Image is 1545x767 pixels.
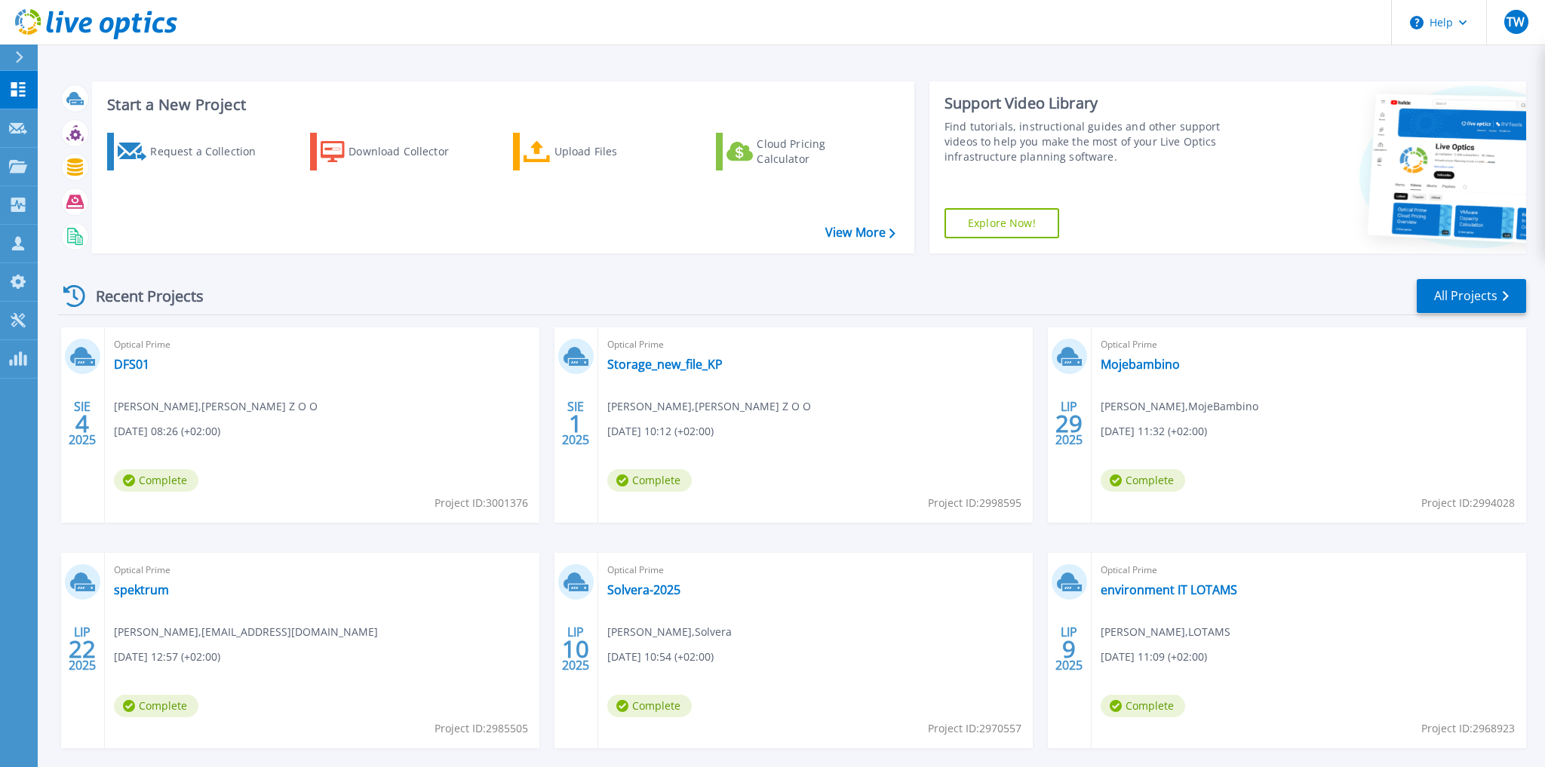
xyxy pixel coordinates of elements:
div: Download Collector [349,137,469,167]
div: LIP 2025 [68,621,97,676]
span: Optical Prime [607,562,1024,578]
span: Optical Prime [1101,562,1517,578]
div: LIP 2025 [561,621,590,676]
span: 9 [1062,643,1076,655]
span: 29 [1055,417,1083,430]
span: Complete [1101,469,1185,492]
span: [DATE] 11:09 (+02:00) [1101,649,1207,665]
div: LIP 2025 [1055,396,1083,451]
span: [DATE] 10:12 (+02:00) [607,423,714,440]
span: 1 [569,417,582,430]
a: Solvera-2025 [607,582,680,597]
span: [DATE] 12:57 (+02:00) [114,649,220,665]
div: LIP 2025 [1055,621,1083,676]
span: Complete [607,469,692,492]
div: Find tutorials, instructional guides and other support videos to help you make the most of your L... [945,119,1250,164]
span: Project ID: 2994028 [1421,495,1515,511]
span: Optical Prime [607,336,1024,353]
span: [PERSON_NAME] , [PERSON_NAME] Z O O [607,398,811,415]
span: [PERSON_NAME] , Solvera [607,624,732,640]
span: [PERSON_NAME] , [PERSON_NAME] Z O O [114,398,318,415]
span: Complete [114,469,198,492]
div: Recent Projects [58,278,224,314]
a: Storage_new_file_KP [607,357,723,372]
h3: Start a New Project [107,97,895,113]
div: Support Video Library [945,94,1250,113]
a: Explore Now! [945,208,1059,238]
span: Project ID: 2985505 [435,720,528,737]
a: spektrum [114,582,169,597]
a: DFS01 [114,357,149,372]
span: [DATE] 11:32 (+02:00) [1101,423,1207,440]
span: Optical Prime [114,562,530,578]
div: Cloud Pricing Calculator [757,137,877,167]
span: 10 [562,643,589,655]
span: [PERSON_NAME] , [EMAIL_ADDRESS][DOMAIN_NAME] [114,624,378,640]
span: [DATE] 10:54 (+02:00) [607,649,714,665]
div: SIE 2025 [68,396,97,451]
a: View More [825,225,895,240]
span: Complete [607,695,692,717]
a: Download Collector [310,133,478,170]
a: Request a Collection [107,133,275,170]
span: TW [1507,16,1525,28]
span: Complete [114,695,198,717]
span: Optical Prime [114,336,530,353]
span: Project ID: 2968923 [1421,720,1515,737]
span: Optical Prime [1101,336,1517,353]
span: Project ID: 3001376 [435,495,528,511]
a: environment IT LOTAMS [1101,582,1237,597]
span: 4 [75,417,89,430]
a: Upload Files [513,133,681,170]
span: [PERSON_NAME] , MojeBambino [1101,398,1258,415]
a: All Projects [1417,279,1526,313]
div: Upload Files [554,137,675,167]
span: [DATE] 08:26 (+02:00) [114,423,220,440]
span: Project ID: 2998595 [928,495,1021,511]
a: Mojebambino [1101,357,1180,372]
a: Cloud Pricing Calculator [716,133,884,170]
div: SIE 2025 [561,396,590,451]
span: Project ID: 2970557 [928,720,1021,737]
span: [PERSON_NAME] , LOTAMS [1101,624,1230,640]
div: Request a Collection [150,137,271,167]
span: 22 [69,643,96,655]
span: Complete [1101,695,1185,717]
